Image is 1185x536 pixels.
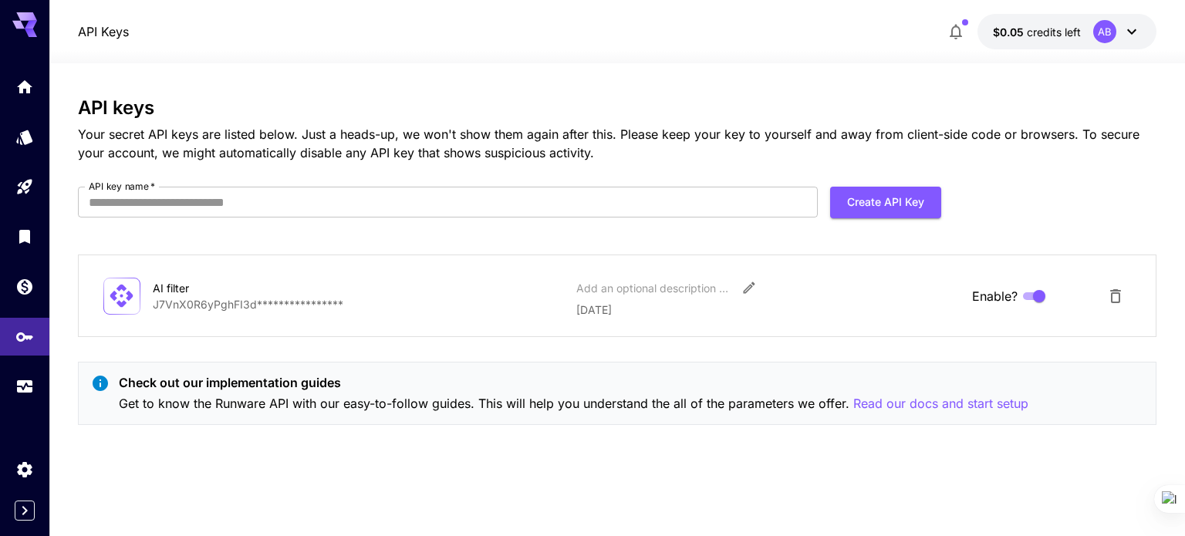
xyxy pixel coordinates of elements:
[15,177,34,197] div: Playground
[972,287,1018,305] span: Enable?
[993,24,1081,40] div: $0.05
[119,394,1028,413] p: Get to know the Runware API with our easy-to-follow guides. This will help you understand the all...
[576,280,731,296] div: Add an optional description or comment
[119,373,1028,392] p: Check out our implementation guides
[78,97,1156,119] h3: API keys
[830,187,941,218] button: Create API Key
[153,280,307,296] div: AI filter
[15,77,34,96] div: Home
[89,180,155,193] label: API key name
[78,125,1156,162] p: Your secret API keys are listed below. Just a heads-up, we won't show them again after this. Plea...
[15,127,34,147] div: Models
[15,227,34,246] div: Library
[576,302,960,318] p: [DATE]
[1027,25,1081,39] span: credits left
[15,327,34,346] div: API Keys
[977,14,1156,49] button: $0.05AB
[853,394,1028,413] button: Read our docs and start setup
[1093,20,1116,43] div: AB
[1100,281,1131,312] button: Delete API Key
[15,501,35,521] button: Expand sidebar
[735,274,763,302] button: Edit
[15,377,34,396] div: Usage
[78,22,129,41] a: API Keys
[15,460,34,479] div: Settings
[993,25,1027,39] span: $0.05
[78,22,129,41] nav: breadcrumb
[15,277,34,296] div: Wallet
